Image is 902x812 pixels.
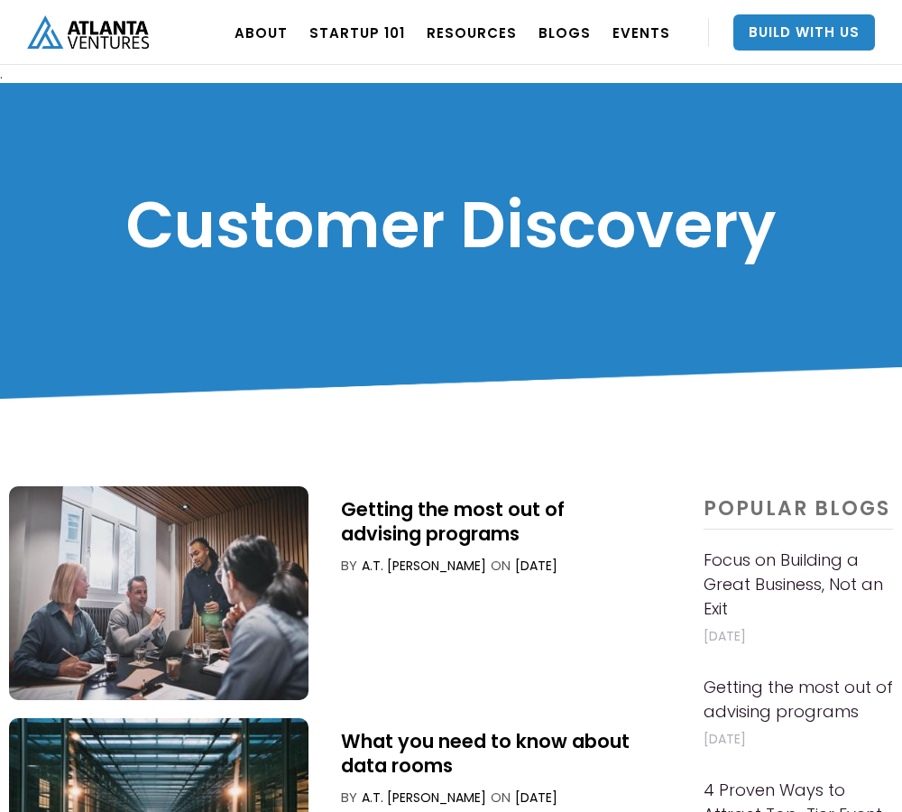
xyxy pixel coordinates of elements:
[704,625,893,648] p: [DATE]
[704,548,893,621] h4: Focus on Building a Great Business, Not an Exit
[704,548,893,657] a: Focus on Building a Great Business, Not an Exit[DATE]
[427,7,517,58] a: RESOURCES
[704,675,893,760] a: Getting the most out of advising programs[DATE]
[341,789,357,807] div: by
[515,557,557,575] div: [DATE]
[341,557,357,575] div: by
[235,7,288,58] a: ABOUT
[704,498,893,530] h4: popular BLOGS
[538,7,591,58] a: BLOGS
[341,729,643,778] div: What you need to know about data rooms
[491,789,511,807] div: ON
[704,728,893,751] p: [DATE]
[309,7,405,58] a: Startup 101
[733,14,875,51] a: Build With Us
[362,557,486,575] div: A.T. [PERSON_NAME]
[362,789,486,807] div: A.T. [PERSON_NAME]
[612,7,670,58] a: EVENTS
[341,497,643,546] div: Getting the most out of advising programs
[515,789,557,807] div: [DATE]
[9,486,661,700] a: Getting the most out of advising programsbyA.T. [PERSON_NAME]ON[DATE]
[704,675,893,724] h4: Getting the most out of advising programs
[491,557,511,575] div: ON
